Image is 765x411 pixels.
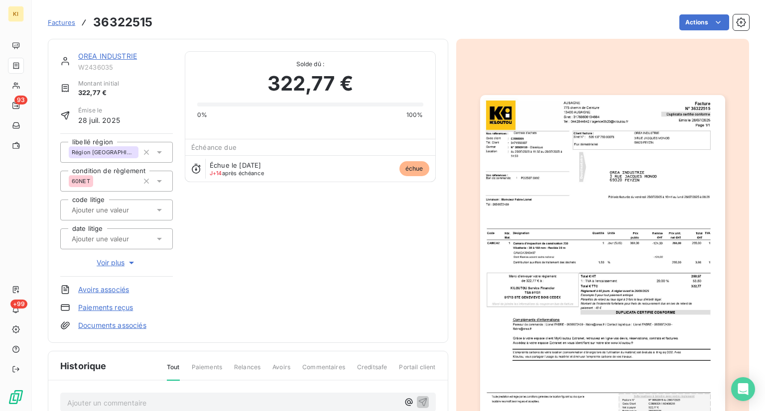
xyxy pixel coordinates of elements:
[8,6,24,22] div: KI
[78,320,146,330] a: Documents associés
[357,363,387,380] span: Creditsafe
[78,115,120,125] span: 28 juil. 2025
[399,161,429,176] span: échue
[72,178,90,184] span: 60NET
[192,363,222,380] span: Paiements
[679,14,729,30] button: Actions
[267,69,353,99] span: 322,77 €
[48,18,75,26] span: Factures
[8,389,24,405] img: Logo LeanPay
[78,79,119,88] span: Montant initial
[93,13,152,31] h3: 36322515
[78,106,120,115] span: Émise le
[234,363,260,380] span: Relances
[71,234,171,243] input: Ajouter une valeur
[210,170,264,176] span: après échéance
[302,363,345,380] span: Commentaires
[399,363,435,380] span: Portail client
[14,96,27,104] span: 93
[97,258,136,268] span: Voir plus
[78,285,129,295] a: Avoirs associés
[731,377,755,401] div: Open Intercom Messenger
[197,60,423,69] span: Solde dû :
[210,170,222,177] span: J+14
[210,161,261,169] span: Échue le [DATE]
[78,303,133,312] a: Paiements reçus
[272,363,290,380] span: Avoirs
[197,110,207,119] span: 0%
[191,143,237,151] span: Échéance due
[406,110,423,119] span: 100%
[72,149,135,155] span: Région [GEOGRAPHIC_DATA]
[71,205,171,214] input: Ajouter une valeur
[60,257,173,268] button: Voir plus
[60,359,107,373] span: Historique
[167,363,180,381] span: Tout
[78,63,173,71] span: W2436035
[78,88,119,98] span: 322,77 €
[10,300,27,308] span: +99
[78,52,137,60] a: OREA INDUSTRIE
[48,17,75,27] a: Factures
